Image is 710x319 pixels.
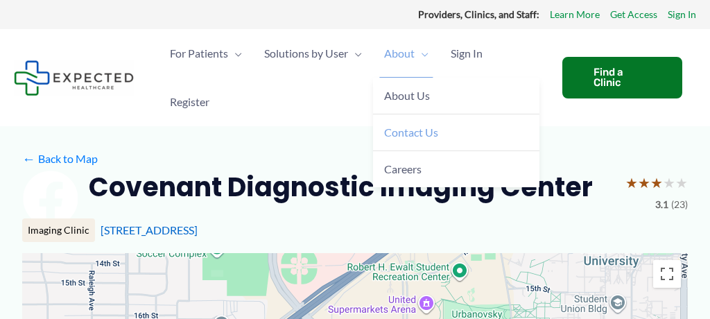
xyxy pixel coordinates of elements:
[663,170,675,196] span: ★
[170,29,228,78] span: For Patients
[418,8,539,20] strong: Providers, Clinics, and Staff:
[253,29,373,78] a: Solutions by UserMenu Toggle
[668,6,696,24] a: Sign In
[562,57,682,98] a: Find a Clinic
[373,114,539,151] a: Contact Us
[264,29,348,78] span: Solutions by User
[384,126,438,139] span: Contact Us
[415,29,428,78] span: Menu Toggle
[610,6,657,24] a: Get Access
[440,29,494,78] a: Sign In
[653,260,681,288] button: Toggle fullscreen view
[384,29,415,78] span: About
[101,223,198,236] a: [STREET_ADDRESS]
[550,6,600,24] a: Learn More
[655,196,668,214] span: 3.1
[675,170,688,196] span: ★
[159,29,253,78] a: For PatientsMenu Toggle
[373,151,539,187] a: Careers
[373,78,539,114] a: About Us
[228,29,242,78] span: Menu Toggle
[638,170,650,196] span: ★
[89,170,593,204] h2: Covenant Diagnostic Imaging Center
[170,78,209,126] span: Register
[625,170,638,196] span: ★
[22,218,95,242] div: Imaging Clinic
[159,29,548,126] nav: Primary Site Navigation
[384,89,430,102] span: About Us
[650,170,663,196] span: ★
[671,196,688,214] span: (23)
[451,29,483,78] span: Sign In
[22,148,98,169] a: ←Back to Map
[22,152,35,165] span: ←
[373,29,440,78] a: AboutMenu Toggle
[348,29,362,78] span: Menu Toggle
[14,60,134,96] img: Expected Healthcare Logo - side, dark font, small
[159,78,220,126] a: Register
[384,162,422,175] span: Careers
